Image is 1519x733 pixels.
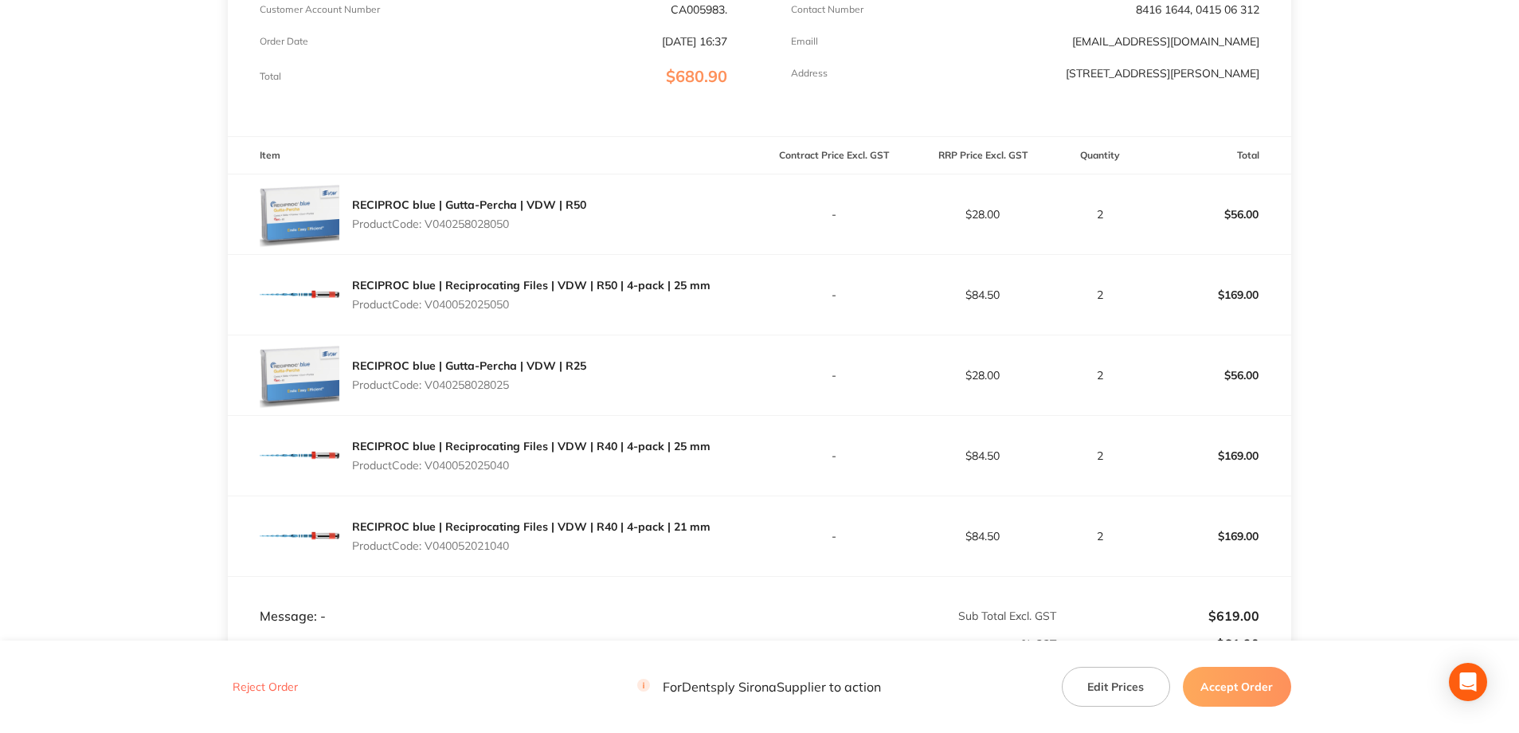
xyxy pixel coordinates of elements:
[1136,3,1259,16] p: 8416 1644, 0415 06 312
[1058,530,1141,543] p: 2
[666,66,727,86] span: $680.90
[352,459,711,472] p: Product Code: V040052025040
[352,519,711,534] a: RECIPROC blue | Reciprocating Files | VDW | R40 | 4-pack | 21 mm
[1058,609,1259,623] p: $619.00
[352,198,586,212] a: RECIPROC blue | Gutta-Percha | VDW | R50
[352,378,586,391] p: Product Code: V040258028025
[1062,667,1170,707] button: Edit Prices
[909,449,1056,462] p: $84.50
[909,369,1056,382] p: $28.00
[1058,369,1141,382] p: 2
[228,576,759,624] td: Message: -
[1143,195,1290,233] p: $56.00
[760,530,907,543] p: -
[260,416,339,496] img: YmQ1Y204aw
[759,137,908,174] th: Contract Price Excl. GST
[1057,137,1142,174] th: Quantity
[662,35,727,48] p: [DATE] 16:37
[1143,356,1290,394] p: $56.00
[352,439,711,453] a: RECIPROC blue | Reciprocating Files | VDW | R40 | 4-pack | 25 mm
[229,637,1056,650] p: % GST
[260,255,339,335] img: dmhhbDc3ag
[637,680,881,695] p: For Dentsply Sirona Supplier to action
[352,539,711,552] p: Product Code: V040052021040
[908,137,1057,174] th: RRP Price Excl. GST
[760,610,1056,622] p: Sub Total Excl. GST
[352,359,586,373] a: RECIPROC blue | Gutta-Percha | VDW | R25
[260,174,339,254] img: eW90dndqZQ
[352,278,711,292] a: RECIPROC blue | Reciprocating Files | VDW | R50 | 4-pack | 25 mm
[760,369,907,382] p: -
[260,71,281,82] p: Total
[791,4,863,15] p: Contact Number
[909,530,1056,543] p: $84.50
[1143,437,1290,475] p: $169.00
[791,68,828,79] p: Address
[1142,137,1291,174] th: Total
[1143,276,1290,314] p: $169.00
[352,218,586,230] p: Product Code: V040258028050
[260,36,308,47] p: Order Date
[760,208,907,221] p: -
[760,288,907,301] p: -
[228,137,759,174] th: Item
[760,449,907,462] p: -
[1058,637,1259,651] p: $61.90
[909,208,1056,221] p: $28.00
[352,298,711,311] p: Product Code: V040052025050
[260,335,339,415] img: cWRuOWhqNA
[791,36,818,47] p: Emaill
[260,4,380,15] p: Customer Account Number
[228,680,303,695] button: Reject Order
[1183,667,1291,707] button: Accept Order
[1058,288,1141,301] p: 2
[1058,208,1141,221] p: 2
[671,3,727,16] p: CA005983.
[1143,517,1290,555] p: $169.00
[1058,449,1141,462] p: 2
[260,496,339,576] img: bHR3cHZwcg
[1449,663,1487,701] div: Open Intercom Messenger
[1072,34,1259,49] a: [EMAIL_ADDRESS][DOMAIN_NAME]
[1066,67,1259,80] p: [STREET_ADDRESS][PERSON_NAME]
[909,288,1056,301] p: $84.50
